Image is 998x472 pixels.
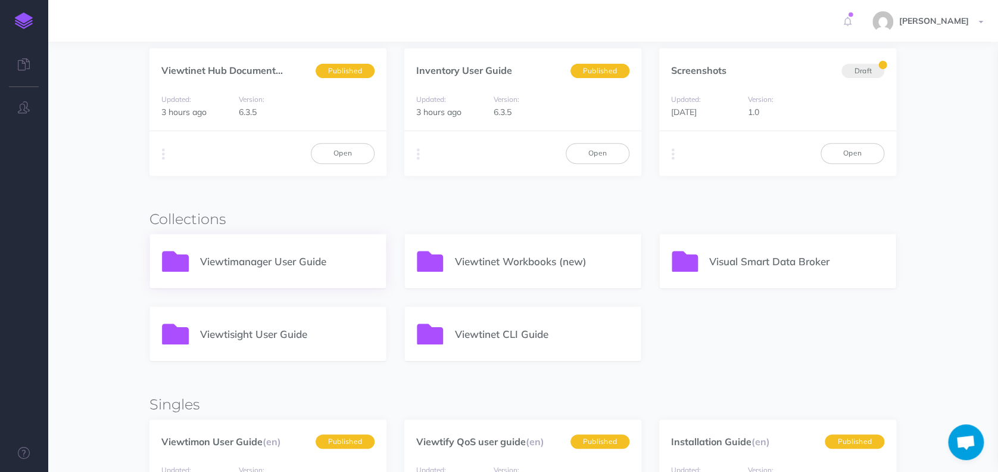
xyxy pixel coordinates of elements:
[417,251,444,272] img: icon-folder.svg
[149,26,896,42] h3: Recent
[948,424,984,460] div: Chat abierto
[454,253,629,269] p: Viewtinet Workbooks (new)
[493,107,511,117] span: 6.3.5
[162,324,189,344] img: icon-folder.svg
[161,95,191,104] small: Updated:
[748,107,759,117] span: 1.0
[239,107,257,117] span: 6.3.5
[751,436,770,448] span: (en)
[416,436,544,448] a: Viewtify QoS user guide(en)
[416,107,461,117] span: 3 hours ago
[161,107,207,117] span: 3 hours ago
[671,64,726,76] a: Screenshots
[161,436,281,448] a: Viewtimon User Guide(en)
[493,95,519,104] small: Version:
[672,146,675,163] i: More actions
[416,95,446,104] small: Updated:
[671,107,697,117] span: [DATE]
[893,15,975,26] span: [PERSON_NAME]
[263,436,281,448] span: (en)
[161,64,283,76] a: Viewtinet Hub Document...
[671,95,701,104] small: Updated:
[672,251,698,272] img: icon-folder.svg
[748,95,774,104] small: Version:
[149,212,896,227] h3: Collections
[709,253,884,269] p: Visual Smart Data Broker
[526,436,544,448] span: (en)
[200,253,375,269] p: Viewtimanager User Guide
[416,64,512,76] a: Inventory User Guide
[671,436,770,448] a: Installation Guide(en)
[200,326,375,342] p: Viewtisight User Guide
[821,143,884,163] a: Open
[417,324,444,344] img: icon-folder.svg
[239,95,264,104] small: Version:
[149,397,896,412] h3: Singles
[311,143,375,163] a: Open
[15,13,33,29] img: logo-mark.svg
[162,251,189,272] img: icon-folder.svg
[566,143,629,163] a: Open
[162,146,165,163] i: More actions
[417,146,420,163] i: More actions
[454,326,629,342] p: Viewtinet CLI Guide
[872,11,893,32] img: fdf850852f47226c36d38264cdbbf18f.jpg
